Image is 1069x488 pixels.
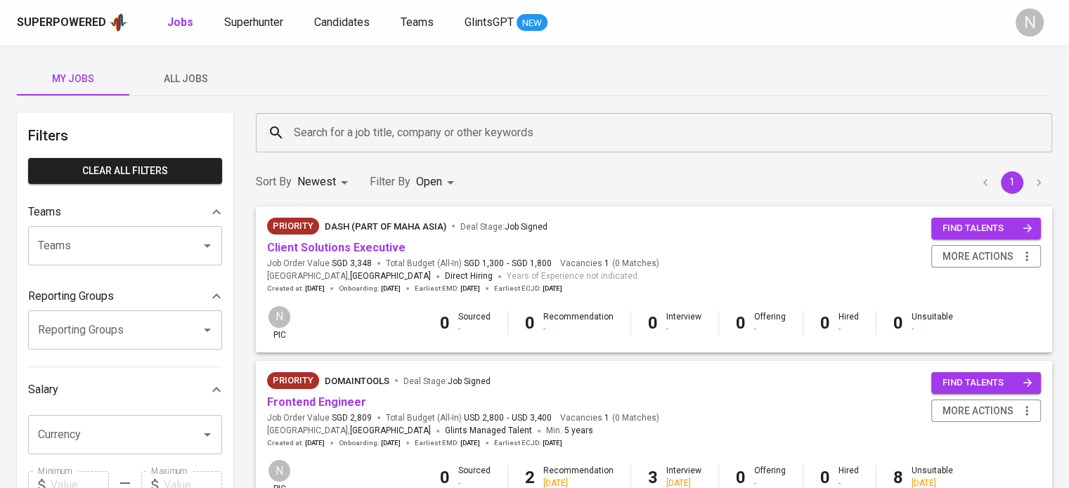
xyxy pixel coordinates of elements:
span: All Jobs [138,70,233,88]
div: Unsuitable [912,311,953,335]
span: SGD 1,800 [512,258,552,270]
img: app logo [109,12,128,33]
span: [GEOGRAPHIC_DATA] [350,424,431,438]
b: 0 [440,468,450,487]
span: [DATE] [381,284,401,294]
span: Job Signed [448,376,491,386]
span: Created at : [267,284,325,294]
span: [GEOGRAPHIC_DATA] [350,270,431,284]
span: Candidates [314,15,370,29]
b: 0 [736,313,746,333]
h6: Filters [28,124,222,147]
div: - [543,323,614,335]
span: Vacancies ( 0 Matches ) [560,412,659,424]
div: New Job received from Demand Team [267,372,319,389]
span: Earliest ECJD : [494,284,562,294]
span: Dash (part of Maha Asia) [325,221,446,232]
a: GlintsGPT NEW [465,14,548,32]
span: Direct Hiring [445,271,493,281]
a: Teams [401,14,436,32]
span: GlintsGPT [465,15,514,29]
span: Total Budget (All-In) [386,412,552,424]
span: 5 years [564,426,593,435]
a: Client Solutions Executive [267,241,406,254]
div: - [666,323,701,335]
div: Open [416,169,459,195]
span: Created at : [267,438,325,448]
p: Teams [28,204,61,220]
p: Newest [297,173,336,190]
button: Open [197,236,217,256]
span: SGD 1,300 [464,258,504,270]
span: USD 2,800 [464,412,504,424]
span: 1 [602,258,609,270]
div: N [267,305,292,329]
span: find talents [942,220,1032,237]
div: Superpowered [17,15,106,31]
span: Superhunter [224,15,283,29]
span: [DATE] [305,284,325,294]
span: USD 3,400 [512,412,552,424]
button: more actions [931,245,1041,268]
span: Deal Stage : [403,376,491,386]
span: more actions [942,402,1013,420]
a: Jobs [167,14,196,32]
b: Jobs [167,15,193,29]
span: Earliest EMD : [415,284,480,294]
p: Reporting Groups [28,288,114,305]
div: Salary [28,376,222,404]
span: [DATE] [543,284,562,294]
span: NEW [517,16,548,30]
span: SGD 2,809 [332,412,372,424]
span: more actions [942,248,1013,265]
button: Open [197,425,217,444]
b: 2 [525,468,535,487]
span: Deal Stage : [460,222,548,232]
span: Priority [267,374,319,388]
div: - [754,323,786,335]
span: - [507,412,509,424]
div: Newest [297,169,353,195]
div: pic [267,305,292,341]
span: Onboarding : [339,438,401,448]
span: Job Signed [505,222,548,232]
b: 3 [648,468,658,487]
span: Earliest ECJD : [494,438,562,448]
div: Teams [28,198,222,226]
div: N [1016,8,1044,37]
button: more actions [931,400,1041,423]
span: [DATE] [543,438,562,448]
span: Min. [546,426,593,435]
div: Hired [838,311,859,335]
nav: pagination navigation [972,171,1052,194]
div: N [267,459,292,483]
a: Superhunter [224,14,286,32]
button: Clear All filters [28,158,222,184]
span: - [507,258,509,270]
span: Open [416,175,442,188]
b: 0 [820,468,830,487]
div: Recommendation [543,311,614,335]
b: 0 [893,313,903,333]
button: find talents [931,372,1041,394]
a: Frontend Engineer [267,395,366,409]
div: Interview [666,311,701,335]
b: 0 [525,313,535,333]
span: My Jobs [25,70,121,88]
span: [DATE] [305,438,325,448]
span: Priority [267,219,319,233]
b: 0 [648,313,658,333]
span: [DATE] [381,438,401,448]
button: page 1 [1001,171,1023,194]
p: Salary [28,381,58,398]
p: Sort By [256,173,292,190]
div: - [912,323,953,335]
span: Total Budget (All-In) [386,258,552,270]
a: Superpoweredapp logo [17,12,128,33]
span: Onboarding : [339,284,401,294]
b: 0 [736,468,746,487]
span: Vacancies ( 0 Matches ) [560,258,659,270]
b: 8 [893,468,903,487]
div: Sourced [458,311,491,335]
span: Glints Managed Talent [445,426,532,435]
